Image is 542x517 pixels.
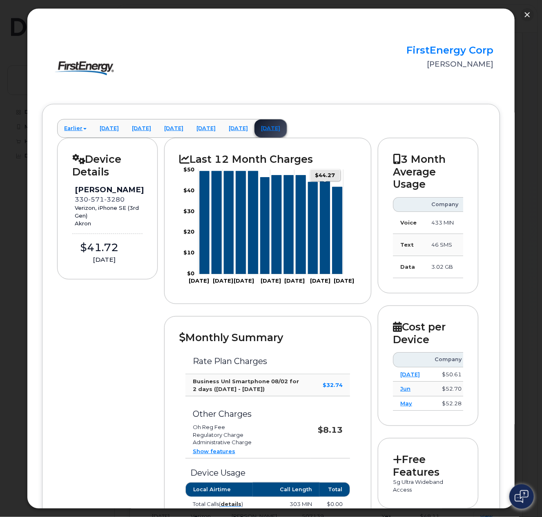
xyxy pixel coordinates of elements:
td: $50.61 [427,367,469,382]
div: [PERSON_NAME] [353,59,493,70]
a: details [221,501,241,507]
g: Series [200,171,342,274]
td: $52.70 [427,382,469,396]
td: 3.02 GB [424,256,466,278]
a: [DATE] [125,119,158,137]
tspan: $20 [183,228,194,235]
td: Total Calls [185,497,253,512]
a: May [400,400,412,407]
tspan: $40 [183,187,194,193]
li: Oh Reg Fee [193,423,303,431]
a: [DATE] [190,119,222,137]
tspan: [DATE] [284,277,305,284]
tspan: $50 [183,166,194,172]
tspan: [DATE] [261,277,281,284]
td: $0.00 [319,497,350,512]
h2: Cost per Device [393,321,463,346]
tspan: $10 [183,249,194,256]
td: 303 MIN [253,497,319,512]
a: [DATE] [254,119,287,137]
h2: Last 12 Month Charges [179,153,356,165]
tspan: [DATE] [213,277,233,284]
th: Company [427,352,469,367]
tspan: [DATE] [334,277,354,284]
th: Call Length [253,482,319,497]
strong: Text [400,241,414,248]
h2: 3 Month Average Usage [393,153,463,190]
span: ( ) [219,501,243,507]
td: $52.28 [427,396,469,411]
h3: Other Charges [193,409,303,418]
img: Open chat [515,490,529,503]
p: 5g Ultra Wideband Access [393,478,463,493]
tspan: [DATE] [189,277,209,284]
li: Administrative Charge [193,438,303,446]
th: Local Airtime [185,482,253,497]
strong: $8.13 [318,425,343,435]
strong: Business Unl Smartphone 08/02 for 2 days ([DATE] - [DATE]) [193,378,299,392]
tspan: $30 [183,207,194,214]
a: Jun [400,385,410,392]
h2: Free Features [393,453,463,478]
strong: $32.74 [323,382,343,388]
tspan: [DATE] [310,277,330,284]
a: [DATE] [158,119,190,137]
tspan: [DATE] [234,277,254,284]
tspan: $0 [187,270,194,276]
a: [DATE] [222,119,254,137]
h3: Rate Plan Charges [193,357,343,366]
td: 46 SMS [424,234,466,256]
strong: Voice [400,219,417,226]
h3: Device Usage [185,468,350,477]
a: Show features [193,448,235,454]
h2: Monthly Summary [179,331,356,344]
th: Total [319,482,350,497]
li: Regulatory Charge [193,431,303,439]
g: Chart [183,166,354,284]
strong: Data [400,263,415,270]
td: 433 MIN [424,212,466,234]
a: [DATE] [400,371,420,378]
th: Company [424,197,466,212]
